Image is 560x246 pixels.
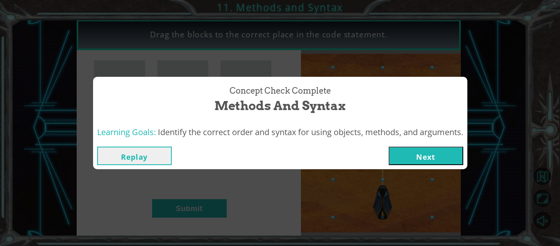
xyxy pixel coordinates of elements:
[97,147,172,165] button: Replay
[214,97,346,115] span: Methods and Syntax
[97,126,156,138] span: Learning Goals:
[389,147,463,165] button: Next
[158,126,463,138] span: Identify the correct order and syntax for using objects, methods, and arguments.
[230,85,331,97] span: Concept Check Complete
